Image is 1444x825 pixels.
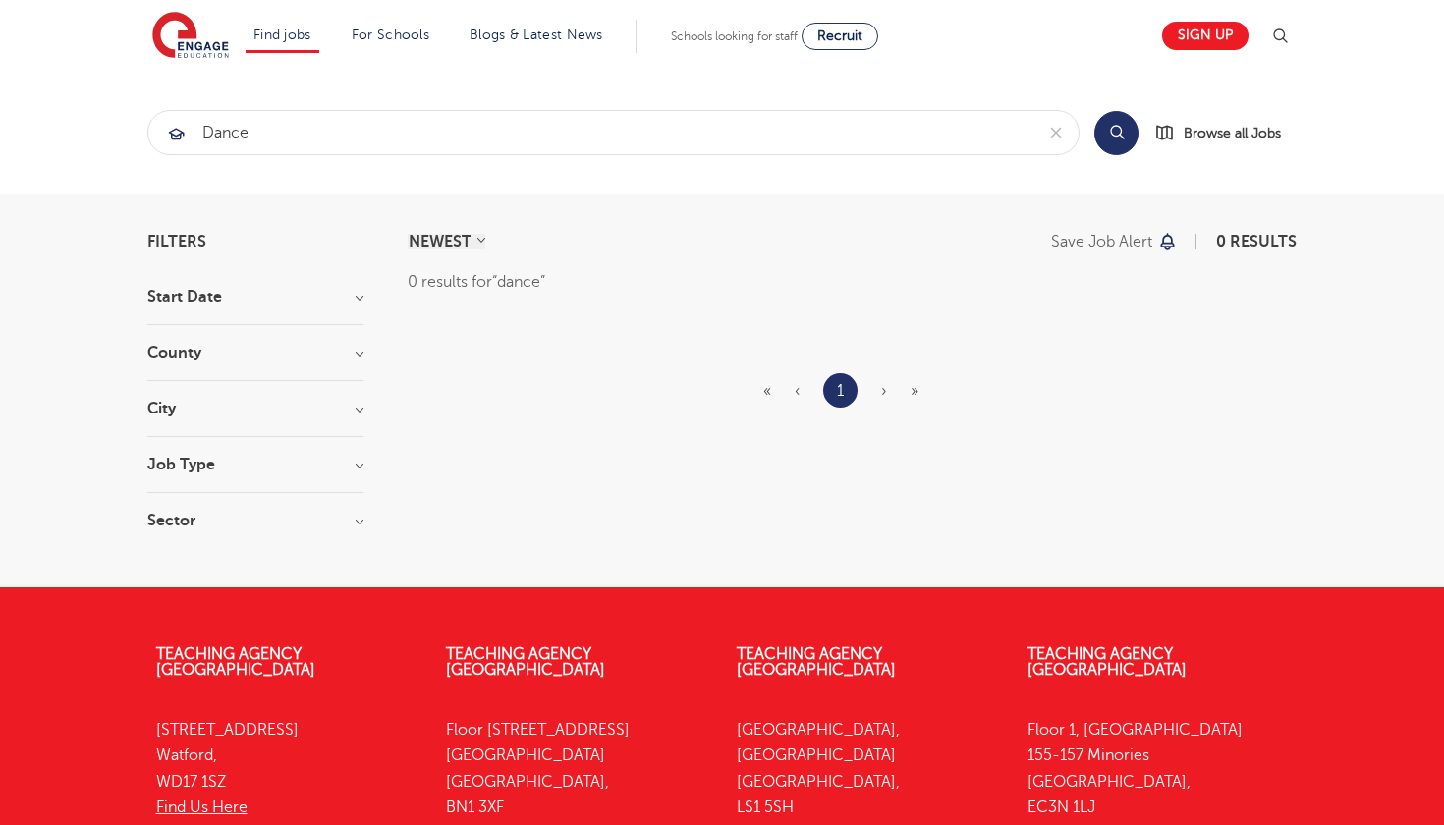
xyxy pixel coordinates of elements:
[147,513,363,528] h3: Sector
[408,269,1297,295] div: 0 results for
[147,345,363,360] h3: County
[156,798,248,816] a: Find Us Here
[737,645,896,679] a: Teaching Agency [GEOGRAPHIC_DATA]
[802,23,878,50] a: Recruit
[881,382,887,400] span: ›
[352,27,429,42] a: For Schools
[152,12,229,61] img: Engage Education
[253,27,311,42] a: Find jobs
[148,111,1033,154] input: Submit
[147,234,206,249] span: Filters
[1051,234,1152,249] p: Save job alert
[147,110,1080,155] div: Submit
[147,401,363,416] h3: City
[156,645,315,679] a: Teaching Agency [GEOGRAPHIC_DATA]
[671,29,798,43] span: Schools looking for staff
[147,457,363,472] h3: Job Type
[795,382,800,400] span: ‹
[470,27,603,42] a: Blogs & Latest News
[492,273,545,291] q: dance
[1216,233,1297,250] span: 0 results
[1051,234,1178,249] button: Save job alert
[1154,122,1297,144] a: Browse all Jobs
[763,382,771,400] span: «
[817,28,862,43] span: Recruit
[147,289,363,304] h3: Start Date
[911,382,918,400] span: »
[1033,111,1079,154] button: Clear
[1184,122,1281,144] span: Browse all Jobs
[837,378,844,404] a: 1
[1027,645,1187,679] a: Teaching Agency [GEOGRAPHIC_DATA]
[446,645,605,679] a: Teaching Agency [GEOGRAPHIC_DATA]
[1162,22,1249,50] a: Sign up
[1094,111,1139,155] button: Search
